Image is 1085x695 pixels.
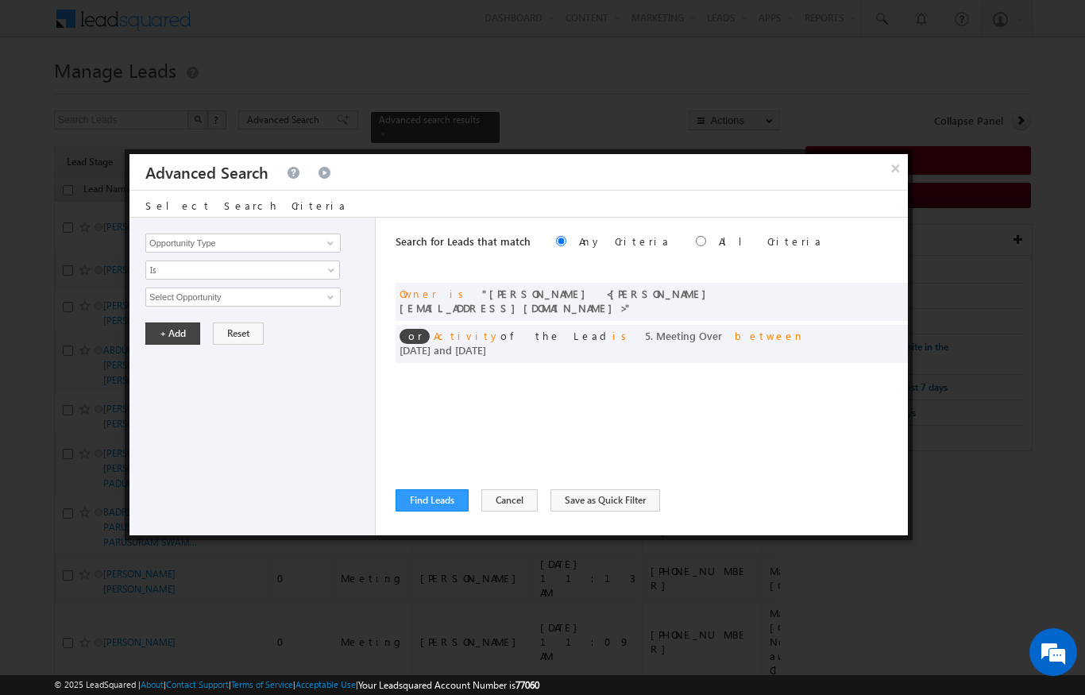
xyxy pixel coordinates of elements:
[358,679,539,691] span: Your Leadsquared Account Number is
[145,234,341,253] input: Type to Search
[166,679,229,689] a: Contact Support
[83,83,267,104] div: Chat with us now
[396,489,469,512] button: Find Leads
[319,235,338,251] a: Show All Items
[145,154,268,190] h3: Advanced Search
[400,329,805,357] span: of the Lead
[735,329,805,342] span: between
[295,679,356,689] a: Acceptable Use
[550,489,660,512] button: Save as Quick Filter
[213,322,264,345] button: Reset
[400,287,437,300] span: Owner
[27,83,67,104] img: d_60004797649_company_0_60004797649
[645,329,722,342] span: 5. Meeting Over
[145,199,347,212] span: Select Search Criteria
[214,489,288,511] em: Start Chat
[145,288,341,307] input: Type to Search
[54,678,539,693] span: © 2025 LeadSquared | | | | |
[145,322,200,345] button: + Add
[146,263,319,277] span: Is
[145,261,340,280] a: Is
[400,343,486,357] span: [DATE] and [DATE]
[141,679,164,689] a: About
[261,8,299,46] div: Minimize live chat window
[434,329,500,342] span: Activity
[481,489,538,512] button: Cancel
[319,289,338,305] a: Show All Items
[400,329,430,344] span: or
[882,154,908,182] button: ×
[719,234,823,248] label: All Criteria
[21,147,290,476] textarea: Type your message and hit 'Enter'
[231,679,293,689] a: Terms of Service
[396,234,531,248] span: Search for Leads that match
[400,287,714,315] span: [PERSON_NAME] <[PERSON_NAME][EMAIL_ADDRESS][DOMAIN_NAME]>
[515,679,539,691] span: 77060
[612,329,632,342] span: is
[579,234,670,248] label: Any Criteria
[450,287,469,300] span: is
